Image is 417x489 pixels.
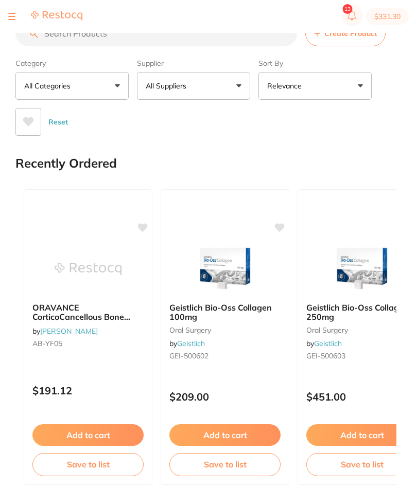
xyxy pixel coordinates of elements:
span: by [32,327,98,336]
button: All Categories [15,72,129,100]
img: ORAVANCE CorticoCancellous Bone Granules 0.5cc [55,243,121,295]
img: Geistlich Bio-Oss Collagen 100mg [192,243,258,295]
a: Geistlich [177,339,205,348]
img: Restocq Logo [31,10,82,21]
button: Save to list [169,453,281,476]
span: by [169,339,205,348]
label: Supplier [137,59,250,68]
span: by [306,339,342,348]
button: Add to cart [169,424,281,446]
p: All Suppliers [146,81,190,91]
a: [PERSON_NAME] [40,327,98,336]
label: Category [15,59,129,68]
label: Sort By [258,59,372,68]
button: All Suppliers [137,72,250,100]
span: Create Product [324,29,377,38]
b: ORAVANCE CorticoCancellous Bone Granules 0.5cc [32,303,144,322]
a: Restocq Logo [31,10,82,23]
button: $331.30 [366,8,409,25]
b: Geistlich Bio-Oss Collagen 100mg [169,303,281,322]
p: $209.00 [169,391,281,403]
button: Create Product [305,21,386,46]
p: All Categories [24,81,75,91]
h2: Recently Ordered [15,156,117,171]
a: Geistlich [314,339,342,348]
p: Relevance [267,81,306,91]
small: GEI-500602 [169,352,281,360]
button: Save to list [32,453,144,476]
p: $191.12 [32,385,144,396]
small: AB-YF05 [32,339,144,348]
button: Relevance [258,72,372,100]
small: oral surgery [169,326,281,334]
img: Geistlich Bio-Oss Collagen 250mg [328,243,395,295]
button: Reset [45,108,71,136]
input: Search Products [15,21,297,46]
button: Add to cart [32,424,144,446]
